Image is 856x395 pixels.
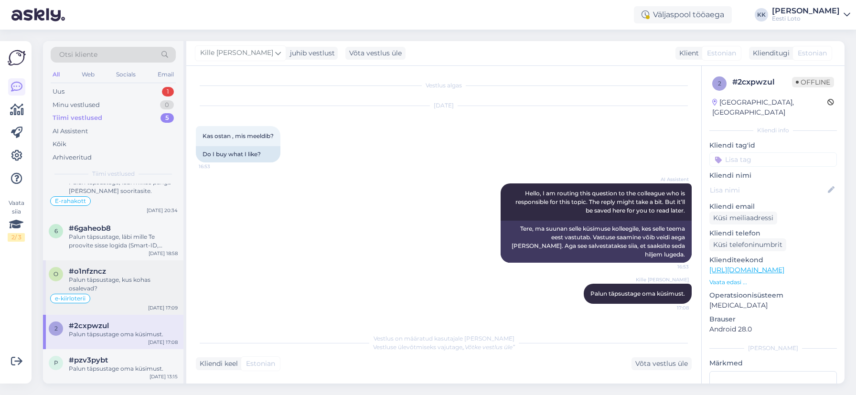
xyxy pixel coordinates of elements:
[55,296,86,301] span: e-kiirloterii
[732,76,792,88] div: # 2cxpwzul
[55,198,86,204] span: E-rahakott
[69,356,108,364] span: #pzv3pybt
[373,343,515,351] span: Vestluse ülevõtmiseks vajutage
[246,359,275,369] span: Estonian
[709,300,837,310] p: [MEDICAL_DATA]
[92,170,135,178] span: Tiimi vestlused
[196,101,692,110] div: [DATE]
[772,7,850,22] a: [PERSON_NAME]Eesti Loto
[150,373,178,380] div: [DATE] 13:15
[345,47,406,60] div: Võta vestlus üle
[8,199,25,242] div: Vaata siia
[54,227,58,235] span: 6
[196,81,692,90] div: Vestlus algas
[749,48,790,58] div: Klienditugi
[755,8,768,21] div: KK
[462,343,515,351] i: „Võtke vestlus üle”
[707,48,736,58] span: Estonian
[374,335,514,342] span: Vestlus on määratud kasutajale [PERSON_NAME]
[156,68,176,81] div: Email
[148,304,178,311] div: [DATE] 17:09
[798,48,827,58] span: Estonian
[199,163,235,170] span: 16:53
[8,49,26,67] img: Askly Logo
[160,113,174,123] div: 5
[59,50,97,60] span: Otsi kliente
[200,48,273,58] span: Kille [PERSON_NAME]
[712,97,827,117] div: [GEOGRAPHIC_DATA], [GEOGRAPHIC_DATA]
[286,48,335,58] div: juhib vestlust
[203,132,274,139] span: Kas ostan , mis meeldib?
[148,339,178,346] div: [DATE] 17:08
[709,126,837,135] div: Kliendi info
[590,290,685,297] span: Palun täpsustage oma küsimust.
[634,6,732,23] div: Väljaspool tööaega
[114,68,138,81] div: Socials
[69,330,178,339] div: Palun täpsustage oma küsimust.
[69,224,111,233] span: #6gaheob8
[69,267,106,276] span: #o1nfzncz
[196,146,280,162] div: Do I buy what I like?
[69,364,178,373] div: Palun täpsustage oma küsimust.
[709,152,837,167] input: Lisa tag
[675,48,699,58] div: Klient
[653,304,689,311] span: 17:08
[160,100,174,110] div: 0
[709,358,837,368] p: Märkmed
[69,321,109,330] span: #2cxpwzul
[709,228,837,238] p: Kliendi telefon
[51,68,62,81] div: All
[69,233,178,250] div: Palun täpsustage, läbi mille Te proovite sisse logida (Smart-ID, Mobiil-ID, ID-kaart)
[709,255,837,265] p: Klienditeekond
[54,325,58,332] span: 2
[54,359,58,366] span: p
[53,270,58,278] span: o
[709,324,837,334] p: Android 28.0
[515,190,686,214] span: Hello, I am routing this question to the colleague who is responsible for this topic. The reply m...
[69,276,178,293] div: Palun täpsustage, kus kohas osalevad?
[53,153,92,162] div: Arhiveeritud
[149,250,178,257] div: [DATE] 18:58
[196,359,238,369] div: Kliendi keel
[69,178,178,195] div: Palun täpsustage, läbi millise panga [PERSON_NAME] sooritasite.
[501,221,692,263] div: Tere, ma suunan selle küsimuse kolleegile, kes selle teema eest vastutab. Vastuse saamine võib ve...
[792,77,834,87] span: Offline
[80,68,96,81] div: Web
[710,185,826,195] input: Lisa nimi
[709,290,837,300] p: Operatsioonisüsteem
[631,357,692,370] div: Võta vestlus üle
[709,266,784,274] a: [URL][DOMAIN_NAME]
[653,263,689,270] span: 16:53
[162,87,174,96] div: 1
[772,7,840,15] div: [PERSON_NAME]
[53,113,102,123] div: Tiimi vestlused
[8,233,25,242] div: 2 / 3
[709,202,837,212] p: Kliendi email
[147,207,178,214] div: [DATE] 20:34
[709,238,786,251] div: Küsi telefoninumbrit
[709,344,837,352] div: [PERSON_NAME]
[709,278,837,287] p: Vaata edasi ...
[709,171,837,181] p: Kliendi nimi
[636,276,689,283] span: Kille [PERSON_NAME]
[709,314,837,324] p: Brauser
[53,127,88,136] div: AI Assistent
[653,176,689,183] span: AI Assistent
[772,15,840,22] div: Eesti Loto
[53,139,66,149] div: Kõik
[709,140,837,150] p: Kliendi tag'id
[709,212,777,224] div: Küsi meiliaadressi
[718,80,721,87] span: 2
[53,87,64,96] div: Uus
[53,100,100,110] div: Minu vestlused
